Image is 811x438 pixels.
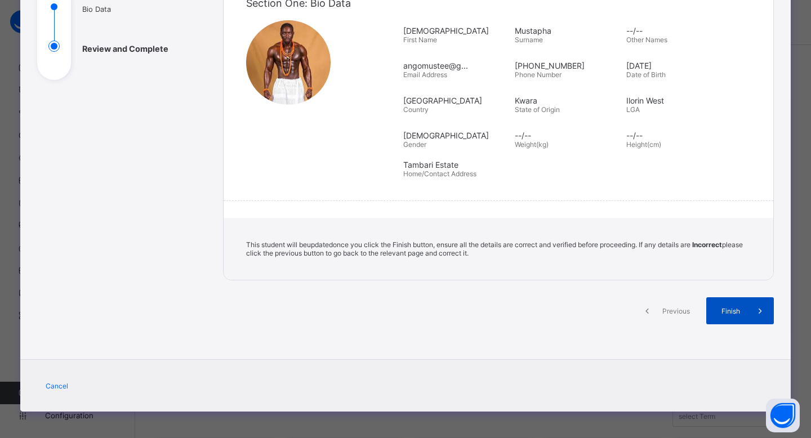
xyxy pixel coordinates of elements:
[626,105,640,114] span: LGA
[515,96,621,105] span: Kwara
[626,26,732,35] span: --/--
[766,399,800,432] button: Open asap
[715,307,747,315] span: Finish
[403,160,756,169] span: Tambari Estate
[626,70,666,79] span: Date of Birth
[403,35,437,44] span: First Name
[626,61,732,70] span: [DATE]
[403,61,509,70] span: angomustee@g...
[661,307,692,315] span: Previous
[246,20,331,105] img: 25_11_3MF_01.png
[515,26,621,35] span: Mustapha
[246,240,743,257] span: This student will be updated once you click the Finish button, ensure all the details are correct...
[626,35,667,44] span: Other Names
[46,382,68,390] span: Cancel
[515,70,562,79] span: Phone Number
[515,105,560,114] span: State of Origin
[403,105,429,114] span: Country
[403,140,426,149] span: Gender
[626,131,732,140] span: --/--
[403,169,476,178] span: Home/Contact Address
[403,131,509,140] span: [DEMOGRAPHIC_DATA]
[403,26,509,35] span: [DEMOGRAPHIC_DATA]
[515,61,621,70] span: [PHONE_NUMBER]
[515,140,549,149] span: Weight(kg)
[692,240,722,249] b: Incorrect
[403,70,447,79] span: Email Address
[515,131,621,140] span: --/--
[515,35,543,44] span: Surname
[626,140,661,149] span: Height(cm)
[626,96,732,105] span: Ilorin West
[403,96,509,105] span: [GEOGRAPHIC_DATA]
